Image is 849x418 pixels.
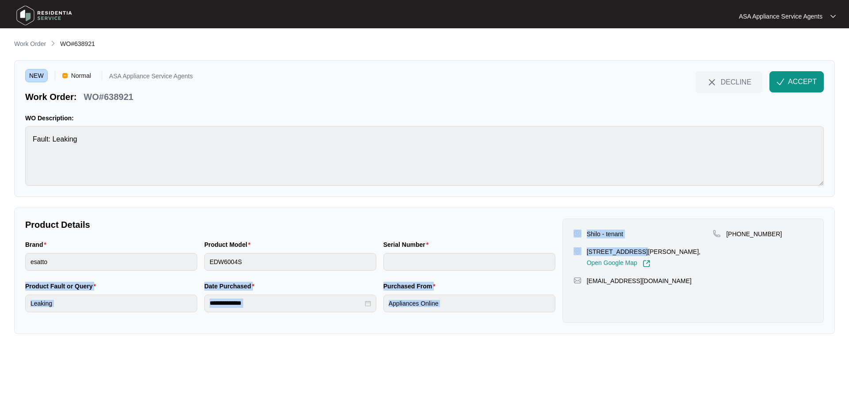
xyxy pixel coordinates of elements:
p: Work Order [14,39,46,48]
p: [STREET_ADDRESS][PERSON_NAME], [587,247,701,256]
input: Brand [25,253,197,271]
p: Shilo - tenant [587,230,623,238]
label: Date Purchased [204,282,258,291]
img: chevron-right [50,40,57,47]
input: Product Model [204,253,376,271]
p: Work Order: [25,91,76,103]
img: map-pin [574,276,581,284]
label: Serial Number [383,240,432,249]
img: map-pin [713,230,721,238]
input: Date Purchased [210,299,363,308]
button: close-IconDECLINE [696,71,762,92]
input: Product Fault or Query [25,295,197,312]
button: check-IconACCEPT [769,71,824,92]
img: Vercel Logo [62,73,68,78]
span: NEW [25,69,48,82]
a: Work Order [12,39,48,49]
img: user-pin [574,230,581,238]
img: close-Icon [707,77,717,88]
span: Normal [68,69,95,82]
label: Product Model [204,240,254,249]
p: Product Details [25,219,555,231]
p: ASA Appliance Service Agents [739,12,822,21]
span: WO#638921 [60,40,95,47]
label: Brand [25,240,50,249]
span: ACCEPT [788,77,817,87]
textarea: Fault: Leaking [25,126,824,186]
p: ASA Appliance Service Agents [109,73,193,82]
img: residentia service logo [13,2,75,29]
span: DECLINE [721,77,751,87]
input: Purchased From [383,295,555,312]
img: dropdown arrow [830,14,836,19]
img: map-pin [574,247,581,255]
img: Link-External [642,260,650,268]
input: Serial Number [383,253,555,271]
label: Purchased From [383,282,439,291]
img: check-Icon [776,78,784,86]
p: WO#638921 [84,91,133,103]
p: [PHONE_NUMBER] [726,230,782,238]
p: WO Description: [25,114,824,123]
p: [EMAIL_ADDRESS][DOMAIN_NAME] [587,276,692,285]
label: Product Fault or Query [25,282,99,291]
a: Open Google Map [587,260,650,268]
